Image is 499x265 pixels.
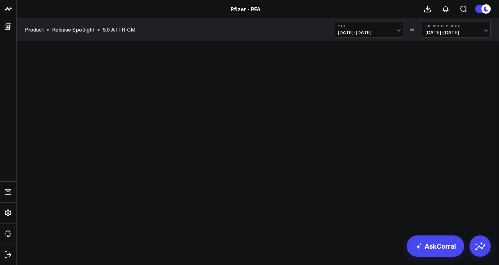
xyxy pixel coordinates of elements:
b: Previous Period [425,24,487,28]
a: Release Spotlight [52,26,95,33]
button: YTD[DATE]-[DATE] [334,22,403,38]
button: Previous Period[DATE]-[DATE] [422,22,491,38]
span: [DATE] - [DATE] [338,30,399,35]
a: 5.0 ATTR-CM [103,26,136,33]
a: AskCorral [407,235,464,257]
a: Product [25,26,44,33]
div: > [52,26,100,33]
div: VS [406,28,418,32]
div: > [25,26,49,33]
a: Pfizer - PFA [231,5,260,13]
span: [DATE] - [DATE] [425,30,487,35]
b: YTD [338,24,399,28]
